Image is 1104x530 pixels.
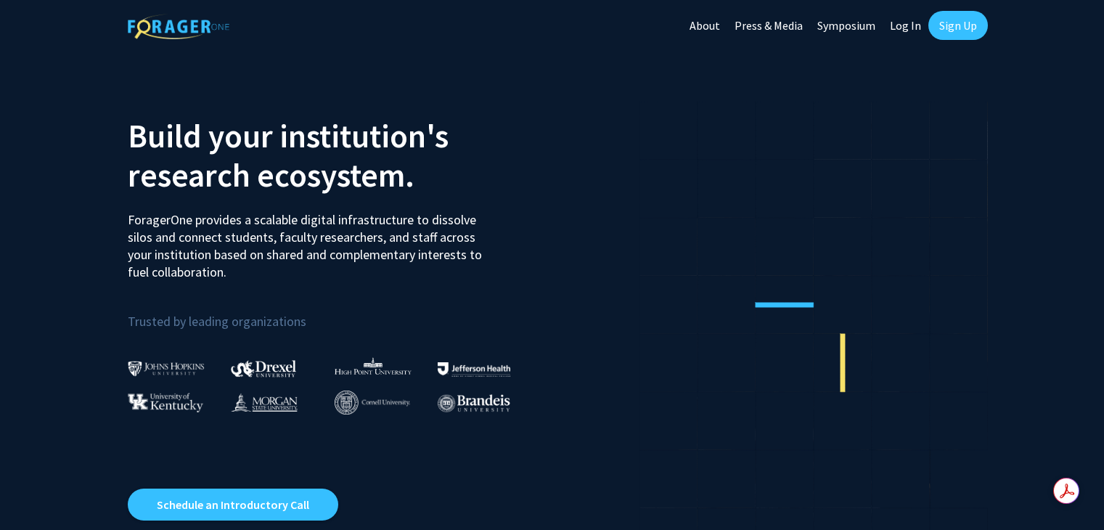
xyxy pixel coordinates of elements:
[128,393,203,412] img: University of Kentucky
[128,116,541,195] h2: Build your institution's research ecosystem.
[335,357,412,375] img: High Point University
[128,489,338,521] a: Opens in a new tab
[928,11,988,40] a: Sign Up
[128,14,229,39] img: ForagerOne Logo
[438,394,510,412] img: Brandeis University
[128,361,205,376] img: Johns Hopkins University
[128,200,492,281] p: ForagerOne provides a scalable digital infrastructure to dissolve silos and connect students, fac...
[335,391,410,415] img: Cornell University
[128,293,541,333] p: Trusted by leading organizations
[438,362,510,376] img: Thomas Jefferson University
[231,393,298,412] img: Morgan State University
[231,360,296,377] img: Drexel University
